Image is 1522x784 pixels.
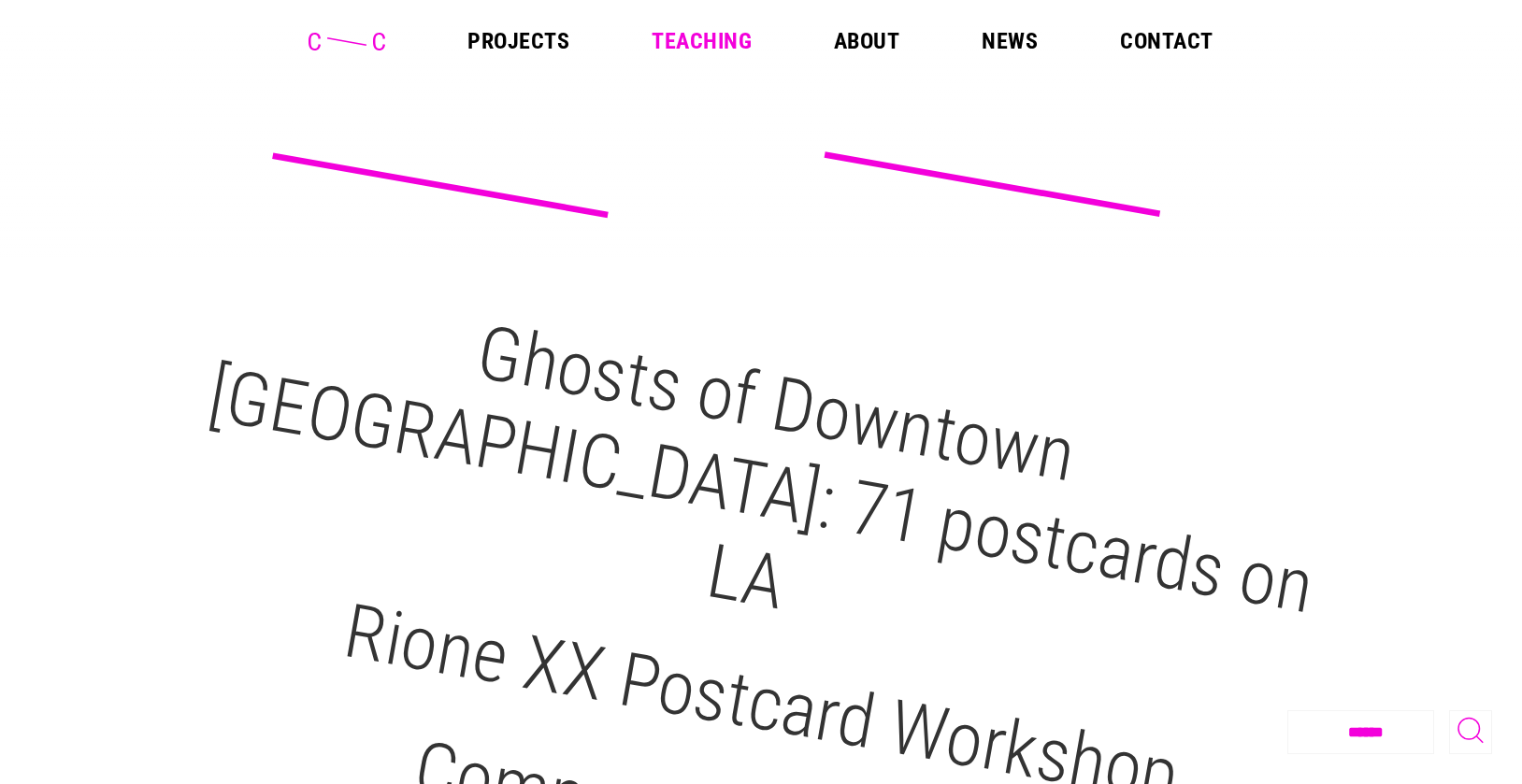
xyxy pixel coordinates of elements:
a: Ghosts of Downtown [GEOGRAPHIC_DATA]: 71 postcards on LA [202,308,1319,631]
a: Contact [1120,30,1213,52]
a: News [982,30,1038,52]
button: Toggle Search [1449,710,1492,754]
a: Teaching [652,30,752,52]
a: About [834,30,899,52]
a: Projects [467,30,569,52]
nav: Main Menu [467,30,1213,52]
